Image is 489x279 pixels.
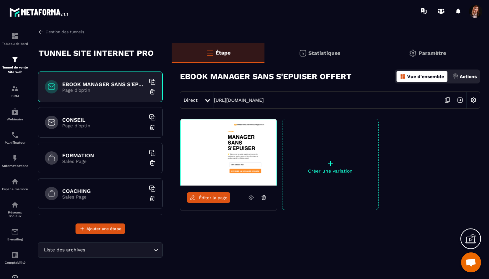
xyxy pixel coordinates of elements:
[187,192,230,203] a: Éditer la page
[460,74,477,79] p: Actions
[62,159,145,164] p: Sales Page
[62,194,145,200] p: Sales Page
[62,81,145,87] h6: EBOOK MANAGER SANS S'EPUISER OFFERT
[2,237,28,241] p: E-mailing
[206,49,214,57] img: bars-o.4a397970.svg
[11,178,19,186] img: automations
[467,94,480,106] img: setting-w.858f3a88.svg
[407,74,444,79] p: Vue d'ensemble
[86,225,121,232] span: Ajouter une étape
[38,29,84,35] a: Gestion des tunnels
[184,97,198,103] span: Direct
[149,195,156,202] img: trash
[39,47,154,60] p: TUNNEL SITE INTERNET PRO
[62,123,145,128] p: Page d'optin
[149,88,156,95] img: trash
[2,94,28,98] p: CRM
[2,103,28,126] a: automationsautomationsWebinaire
[2,51,28,79] a: formationformationTunnel de vente Site web
[11,228,19,236] img: email
[2,246,28,269] a: accountantaccountantComptabilité
[11,201,19,209] img: social-network
[400,73,406,79] img: dashboard-orange.40269519.svg
[62,117,145,123] h6: CONSEIL
[461,252,481,272] div: Ouvrir le chat
[149,124,156,131] img: trash
[2,117,28,121] p: Webinaire
[2,210,28,218] p: Réseaux Sociaux
[2,173,28,196] a: automationsautomationsEspace membre
[216,50,231,56] p: Étape
[62,87,145,93] p: Page d'optin
[2,223,28,246] a: emailemailE-mailing
[180,72,352,81] h3: EBOOK MANAGER SANS S'EPUISER OFFERT
[9,6,69,18] img: logo
[38,29,44,35] img: arrow
[2,79,28,103] a: formationformationCRM
[11,251,19,259] img: accountant
[2,261,28,264] p: Comptabilité
[11,108,19,116] img: automations
[282,159,378,168] p: +
[2,196,28,223] a: social-networksocial-networkRéseaux Sociaux
[62,188,145,194] h6: COACHING
[149,160,156,166] img: trash
[282,168,378,174] p: Créer une variation
[38,242,163,258] div: Search for option
[11,32,19,40] img: formation
[11,131,19,139] img: scheduler
[2,149,28,173] a: automationsautomationsAutomatisations
[308,50,341,56] p: Statistiques
[2,126,28,149] a: schedulerschedulerPlanificateur
[2,141,28,144] p: Planificateur
[454,94,466,106] img: arrow-next.bcc2205e.svg
[11,154,19,162] img: automations
[2,27,28,51] a: formationformationTableau de bord
[2,187,28,191] p: Espace membre
[11,56,19,64] img: formation
[62,152,145,159] h6: FORMATION
[418,50,446,56] p: Paramètre
[214,97,264,103] a: [URL][DOMAIN_NAME]
[199,195,228,200] span: Éditer la page
[409,49,417,57] img: setting-gr.5f69749f.svg
[11,84,19,92] img: formation
[2,164,28,168] p: Automatisations
[42,246,86,254] span: Liste des archives
[2,42,28,46] p: Tableau de bord
[452,73,458,79] img: actions.d6e523a2.png
[299,49,307,57] img: stats.20deebd0.svg
[180,119,277,186] img: image
[76,223,125,234] button: Ajouter une étape
[86,246,152,254] input: Search for option
[2,65,28,74] p: Tunnel de vente Site web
